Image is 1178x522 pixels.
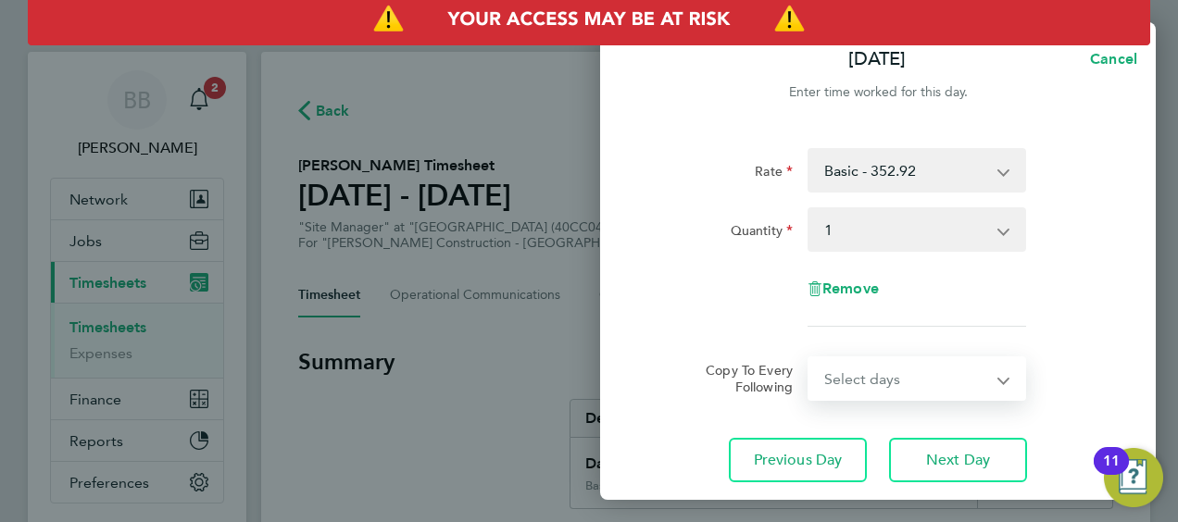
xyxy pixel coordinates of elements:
[729,438,867,482] button: Previous Day
[1084,50,1137,68] span: Cancel
[1060,41,1156,78] button: Cancel
[731,222,793,244] label: Quantity
[926,451,990,469] span: Next Day
[754,451,843,469] span: Previous Day
[848,46,906,72] p: [DATE]
[600,81,1156,104] div: Enter time worked for this day.
[755,163,793,185] label: Rate
[822,280,879,297] span: Remove
[691,362,793,395] label: Copy To Every Following
[808,281,879,296] button: Remove
[1104,448,1163,507] button: Open Resource Center, 11 new notifications
[1103,461,1120,485] div: 11
[889,438,1027,482] button: Next Day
